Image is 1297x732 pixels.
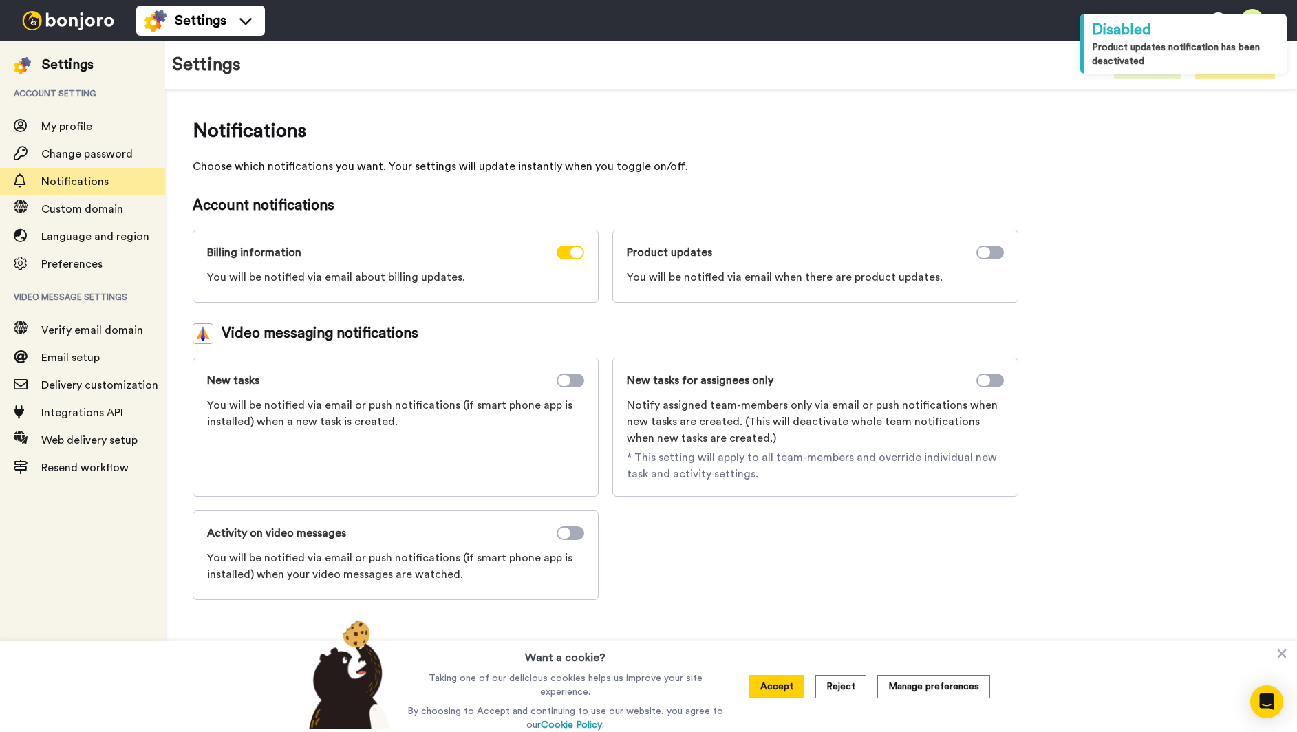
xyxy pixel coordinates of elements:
[525,641,605,666] h3: Want a cookie?
[172,55,241,75] h1: Settings
[193,158,1018,175] span: Choose which notifications you want. Your settings will update instantly when you toggle on/off.
[404,704,727,732] p: By choosing to Accept and continuing to use our website, you agree to our .
[627,397,1004,446] span: Notify assigned team-members only via email or push notifications when new tasks are created. (Th...
[17,11,120,30] img: bj-logo-header-white.svg
[1092,19,1278,41] div: Disabled
[175,11,226,30] span: Settings
[193,323,1018,344] div: Video messaging notifications
[627,372,773,389] span: New tasks for assignees only
[627,269,1004,286] span: You will be notified via email when there are product updates.
[1250,685,1283,718] div: Open Intercom Messenger
[207,397,584,430] span: You will be notified via email or push notifications (if smart phone app is installed) when a new...
[193,195,1018,216] span: Account notifications
[14,57,31,74] img: settings-colored.svg
[404,671,727,699] p: Taking one of our delicious cookies helps us improve your site experience.
[193,323,213,344] img: vm-color.svg
[41,149,133,160] span: Change password
[877,675,990,698] button: Manage preferences
[627,244,712,261] span: Product updates
[41,325,143,336] span: Verify email domain
[41,176,109,187] span: Notifications
[42,55,94,74] div: Settings
[41,259,103,270] span: Preferences
[207,244,301,261] span: Billing information
[193,117,1018,144] span: Notifications
[41,121,92,132] span: My profile
[41,204,123,215] span: Custom domain
[41,407,123,418] span: Integrations API
[144,10,167,32] img: settings-colored.svg
[41,462,129,473] span: Resend workflow
[749,675,804,698] button: Accept
[41,380,158,391] span: Delivery customization
[41,231,149,242] span: Language and region
[541,720,602,730] a: Cookie Policy
[41,435,138,446] span: Web delivery setup
[297,619,398,729] img: bear-with-cookie.png
[815,675,866,698] button: Reject
[207,525,346,541] span: Activity on video messages
[207,372,259,389] span: New tasks
[207,269,584,286] span: You will be notified via email about billing updates.
[41,352,100,363] span: Email setup
[627,449,1004,482] span: * This setting will apply to all team-members and override individual new task and activity setti...
[207,550,584,583] span: You will be notified via email or push notifications (if smart phone app is installed) when your ...
[1092,41,1278,68] div: Product updates notification has been deactivated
